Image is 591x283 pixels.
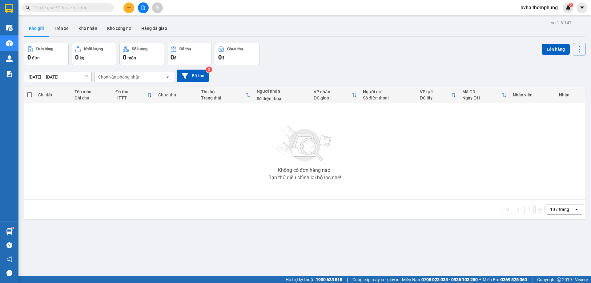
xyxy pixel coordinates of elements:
sup: 2 [206,67,212,73]
span: ⚪️ [479,278,481,281]
span: notification [6,256,12,262]
div: HTTT [115,95,147,100]
button: file-add [138,2,149,13]
span: đ [222,55,224,60]
span: Miền Nam [402,276,478,283]
strong: 0708 023 035 - 0935 103 250 [421,277,478,282]
button: aim [152,2,163,13]
button: Khối lượng0kg [72,43,116,65]
span: question-circle [6,242,12,248]
img: solution-icon [6,71,13,77]
span: 0 [75,54,78,61]
span: 2 [570,3,572,7]
th: Toggle SortBy [459,87,510,103]
img: warehouse-icon [6,40,13,46]
span: đ [174,55,176,60]
span: món [127,55,136,60]
span: | [347,276,348,283]
span: aim [155,6,159,10]
span: Cung cấp máy in - giấy in: [352,276,400,283]
button: Kho gửi [24,21,49,36]
div: VP gửi [420,89,452,94]
img: warehouse-icon [6,228,13,235]
div: Chọn văn phòng nhận [98,74,141,80]
img: svg+xml;base64,PHN2ZyBjbGFzcz0ibGlzdC1wbHVnX19zdmciIHhtbG5zPSJodHRwOi8vd3d3LnczLm9yZy8yMDAwL3N2Zy... [274,122,336,165]
div: 10 / trang [550,206,569,212]
span: plus [127,6,131,10]
span: caret-down [579,5,585,10]
span: kg [80,55,84,60]
input: Tìm tên, số ĐT hoặc mã đơn [34,4,107,11]
div: Nhãn [559,92,582,97]
img: warehouse-icon [6,25,13,31]
div: Tên món [74,89,109,94]
th: Toggle SortBy [417,87,460,103]
span: | [532,276,533,283]
sup: 2 [569,3,573,7]
button: Trên xe [49,21,74,36]
div: Ghi chú [74,95,109,100]
th: Toggle SortBy [112,87,155,103]
svg: open [574,207,579,212]
div: Người gửi [363,89,414,94]
button: caret-down [577,2,587,13]
sup: 1 [12,227,14,229]
div: Thu hộ [201,89,246,94]
div: Đã thu [179,47,191,51]
span: message [6,270,12,276]
div: Bạn thử điều chỉnh lại bộ lọc nhé! [268,175,341,180]
button: plus [123,2,134,13]
div: Số lượng [132,47,147,51]
span: 0 [123,54,126,61]
strong: 0369 525 060 [501,277,527,282]
strong: 1900 633 818 [316,277,342,282]
div: Trạng thái [201,95,246,100]
span: 0 [171,54,174,61]
svg: open [165,75,170,79]
span: copyright [557,277,561,282]
button: Kho nhận [74,21,102,36]
button: Đã thu0đ [167,43,212,65]
button: Bộ lọc [177,70,209,82]
span: file-add [141,6,145,10]
div: ĐC lấy [420,95,452,100]
div: Ngày ĐH [462,95,502,100]
span: 0 [27,54,31,61]
input: Select a date range. [24,72,91,82]
div: ĐC giao [314,95,352,100]
th: Toggle SortBy [311,87,360,103]
div: Người nhận [257,89,308,94]
div: ver 1.8.147 [551,19,572,26]
div: Nhân viên [513,92,553,97]
button: Chưa thu0đ [215,43,259,65]
div: Số điện thoại [257,96,308,101]
button: Đơn hàng0đơn [24,43,69,65]
div: VP nhận [314,89,352,94]
div: Đơn hàng [36,47,53,51]
span: 0 [218,54,222,61]
span: search [26,6,30,10]
th: Toggle SortBy [198,87,254,103]
div: Khối lượng [84,47,103,51]
div: Chưa thu [227,47,243,51]
img: logo-vxr [5,4,13,13]
span: đơn [32,55,40,60]
img: icon-new-feature [565,5,571,10]
button: Hàng đã giao [136,21,172,36]
div: Đã thu [115,89,147,94]
div: Số điện thoại [363,95,414,100]
button: Số lượng0món [119,43,164,65]
span: Hỗ trợ kỹ thuật: [286,276,342,283]
button: Lên hàng [542,44,570,55]
div: Chi tiết [38,92,68,97]
span: bvha.thomphung [516,4,563,11]
div: Mã GD [462,89,502,94]
div: Chưa thu [158,92,195,97]
div: Không có đơn hàng nào. [278,168,332,173]
img: warehouse-icon [6,55,13,62]
span: Miền Bắc [483,276,527,283]
button: Kho công nợ [102,21,136,36]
